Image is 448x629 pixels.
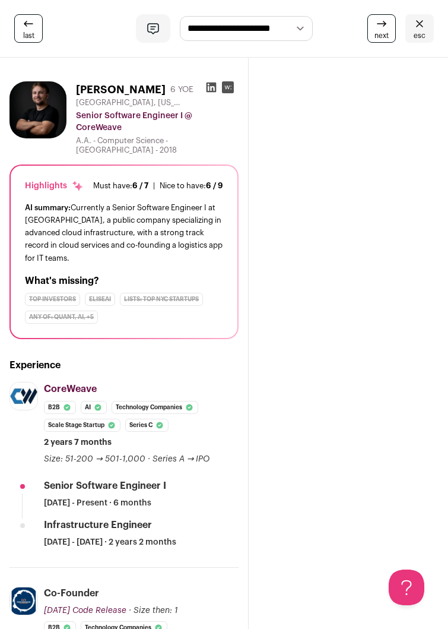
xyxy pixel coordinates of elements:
[170,84,193,96] div: 6 YOE
[76,136,239,155] div: A.A. - Computer Science - [GEOGRAPHIC_DATA] - 2018
[85,293,115,306] div: EliseAI
[44,401,76,414] li: B2B
[25,274,223,288] h2: What's missing?
[44,519,152,532] div: Infrastructure Engineer
[23,31,34,40] span: last
[81,401,107,414] li: AI
[25,180,84,192] div: Highlights
[132,182,148,189] span: 6 / 7
[25,311,98,324] div: Any of: quant, AI, +5
[14,14,43,43] a: last
[44,479,166,492] div: Senior Software Engineer I
[44,437,112,448] span: 2 years 7 months
[44,606,126,615] span: [DATE] Code Release
[206,182,223,189] span: 6 / 9
[148,453,150,465] span: ·
[112,401,198,414] li: Technology Companies
[44,587,99,600] div: Co-Founder
[9,358,239,372] h2: Experience
[76,110,239,134] div: Senior Software Engineer I @ CoreWeave
[414,31,425,40] span: esc
[44,497,151,509] span: [DATE] - Present · 6 months
[25,201,223,264] div: Currently a Senior Software Engineer I at [GEOGRAPHIC_DATA], a public company specializing in adv...
[93,181,148,191] div: Must have:
[405,14,434,43] a: esc
[10,383,37,410] img: 71d2a57560a9dd06b8f50ca5535fc6ab104c238e2a96eac553272b765f2a9822
[9,81,66,138] img: bb44295f239b30c7b2fbee7c3e45dac25cf14a4ccc0b7ed888092f460982ec9d
[25,293,80,306] div: Top Investors
[76,98,183,108] span: [GEOGRAPHIC_DATA], [US_STATE], [GEOGRAPHIC_DATA]
[10,587,37,615] img: c4aff08b1190f8680d33763f74b249c712c42a26e3a76fb395243d55abdc195c
[367,14,396,43] a: next
[120,293,203,306] div: Lists: Top NYC Startups
[152,455,210,463] span: Series A → IPO
[25,204,71,211] span: AI summary:
[76,81,166,98] h1: [PERSON_NAME]
[44,419,120,432] li: Scale Stage Startup
[44,536,176,548] span: [DATE] - [DATE] · 2 years 2 months
[374,31,389,40] span: next
[44,384,97,394] span: CoreWeave
[44,455,145,463] span: Size: 51-200 → 501-1,000
[129,606,178,615] span: · Size then: 1
[389,570,424,605] iframe: Help Scout Beacon - Open
[93,181,223,191] ul: |
[160,181,223,191] div: Nice to have:
[125,419,169,432] li: Series C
